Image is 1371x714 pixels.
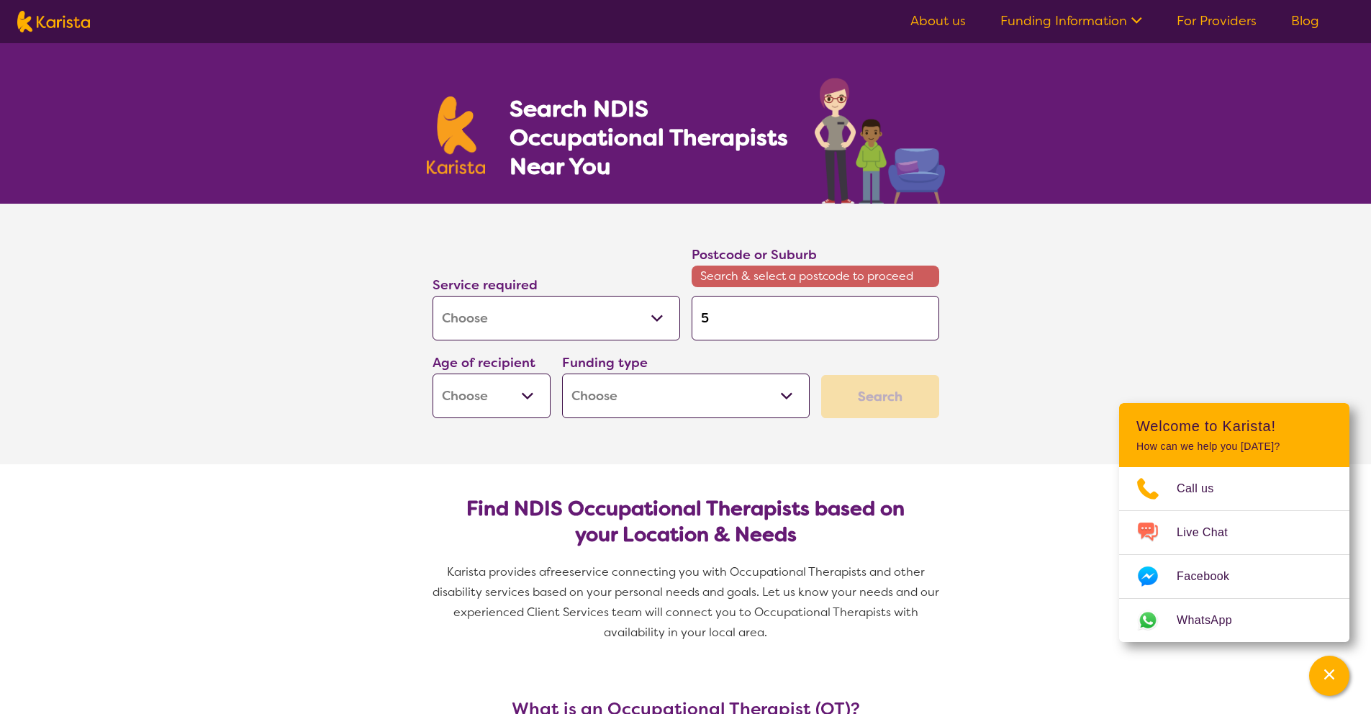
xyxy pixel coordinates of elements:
[1177,610,1249,631] span: WhatsApp
[1177,12,1257,30] a: For Providers
[1119,599,1349,642] a: Web link opens in a new tab.
[1177,478,1231,500] span: Call us
[510,94,789,181] h1: Search NDIS Occupational Therapists Near You
[427,96,486,174] img: Karista logo
[1309,656,1349,696] button: Channel Menu
[815,78,945,204] img: occupational-therapy
[1119,467,1349,642] ul: Choose channel
[546,564,569,579] span: free
[1136,440,1332,453] p: How can we help you [DATE]?
[433,276,538,294] label: Service required
[1136,417,1332,435] h2: Welcome to Karista!
[433,354,535,371] label: Age of recipient
[692,246,817,263] label: Postcode or Suburb
[1177,522,1245,543] span: Live Chat
[562,354,648,371] label: Funding type
[1177,566,1246,587] span: Facebook
[1119,403,1349,642] div: Channel Menu
[692,296,939,340] input: Type
[692,266,939,287] span: Search & select a postcode to proceed
[17,11,90,32] img: Karista logo
[910,12,966,30] a: About us
[1291,12,1319,30] a: Blog
[1000,12,1142,30] a: Funding Information
[444,496,928,548] h2: Find NDIS Occupational Therapists based on your Location & Needs
[433,564,942,640] span: service connecting you with Occupational Therapists and other disability services based on your p...
[447,564,546,579] span: Karista provides a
